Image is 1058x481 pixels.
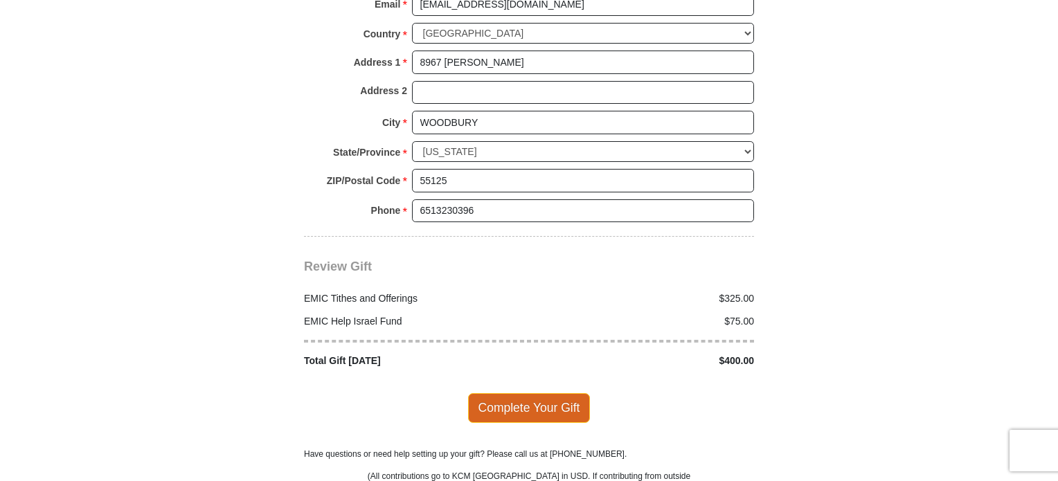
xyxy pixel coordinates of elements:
[529,291,762,306] div: $325.00
[304,260,372,273] span: Review Gift
[304,448,754,460] p: Have questions or need help setting up your gift? Please call us at [PHONE_NUMBER].
[297,354,530,368] div: Total Gift [DATE]
[360,81,407,100] strong: Address 2
[297,314,530,329] div: EMIC Help Israel Fund
[371,201,401,220] strong: Phone
[297,291,530,306] div: EMIC Tithes and Offerings
[529,354,762,368] div: $400.00
[468,393,591,422] span: Complete Your Gift
[354,53,401,72] strong: Address 1
[333,143,400,162] strong: State/Province
[529,314,762,329] div: $75.00
[382,113,400,132] strong: City
[327,171,401,190] strong: ZIP/Postal Code
[364,24,401,44] strong: Country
